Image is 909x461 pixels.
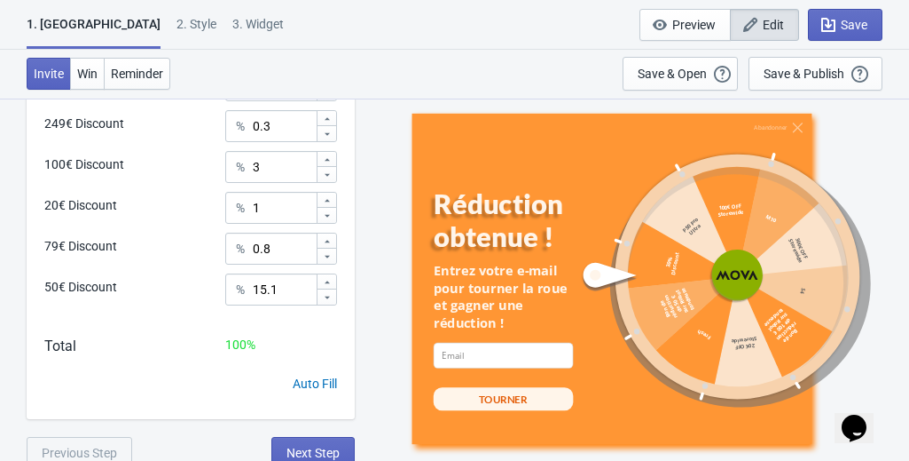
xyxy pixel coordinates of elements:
[104,58,170,90] button: Reminder
[44,196,117,215] div: 20€ Discount
[286,446,340,460] span: Next Step
[27,15,161,49] div: 1. [GEOGRAPHIC_DATA]
[70,58,105,90] button: Win
[433,343,573,369] input: Email
[236,197,245,219] div: %
[293,375,337,393] div: Auto Fill
[44,278,117,297] div: 50€ Discount
[639,9,731,41] button: Preview
[236,238,245,259] div: %
[44,155,124,174] div: 100€ Discount
[225,338,255,352] span: 100 %
[27,58,71,90] button: Invite
[623,57,738,91] button: Save & Open
[34,67,64,81] span: Invite
[77,67,98,81] span: Win
[479,392,528,406] div: TOURNER
[252,110,316,142] input: Chance
[232,15,284,46] div: 3. Widget
[176,15,216,46] div: 2 . Style
[433,187,600,253] div: Réduction obtenue !
[638,67,707,81] div: Save & Open
[252,151,316,183] input: Chance
[764,67,844,81] div: Save & Publish
[835,390,891,443] iframe: chat widget
[672,18,716,32] span: Preview
[841,18,867,32] span: Save
[252,274,316,306] input: Chance
[44,336,76,357] div: Total
[754,124,787,131] div: Abandonner
[111,67,163,81] span: Reminder
[236,156,245,178] div: %
[730,9,799,41] button: Edit
[808,9,882,41] button: Save
[44,237,117,256] div: 79€ Discount
[236,279,245,300] div: %
[748,57,882,91] button: Save & Publish
[252,233,316,265] input: Chance
[252,192,316,224] input: Chance
[433,262,573,332] div: Entrez votre e-mail pour tourner la roue et gagner une réduction !
[44,115,124,133] div: 249€ Discount
[236,115,245,137] div: %
[763,18,784,32] span: Edit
